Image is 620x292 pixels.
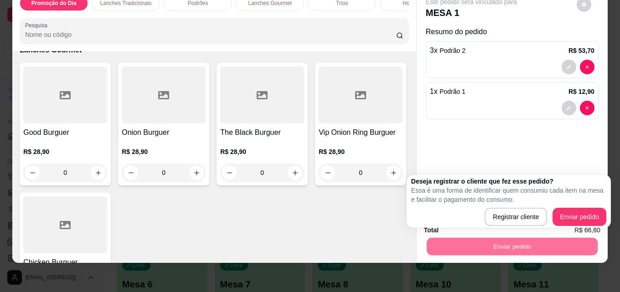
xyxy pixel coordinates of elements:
strong: Total [424,226,439,234]
p: R$ 12,90 [568,87,594,96]
p: R$ 28,90 [122,147,206,156]
h2: Deseja registrar o cliente que fez esse pedido? [411,177,606,186]
h4: Chicken Burguer [23,257,107,268]
p: R$ 28,90 [220,147,304,156]
h4: Vip Onion Ring Burguer [319,127,403,138]
h4: The Black Burguer [220,127,304,138]
button: decrease-product-quantity [562,101,576,115]
p: R$ 28,90 [319,147,403,156]
button: Enviar pedido [553,208,606,226]
button: Enviar pedido [427,237,598,255]
p: 1 x [430,86,465,97]
p: R$ 53,70 [568,46,594,55]
h4: Good Burguer [23,127,107,138]
p: Resumo do pedido [426,26,599,37]
p: MESA 1 [426,6,517,19]
p: 3 x [430,45,465,56]
button: decrease-product-quantity [580,60,594,74]
span: Podrão 1 [439,88,465,95]
span: R$ 66,60 [574,225,600,235]
button: decrease-product-quantity [580,101,594,115]
h4: Onion Burguer [122,127,206,138]
input: Pesquisa [25,30,396,39]
label: Pesquisa [25,21,51,29]
p: Essa é uma forma de identificar quem consumiu cada item na mesa e facilitar o pagamento do consumo. [411,186,606,204]
button: Registrar cliente [485,208,547,226]
p: R$ 28,90 [23,147,107,156]
span: Podrão 2 [439,47,465,54]
button: decrease-product-quantity [562,60,576,74]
